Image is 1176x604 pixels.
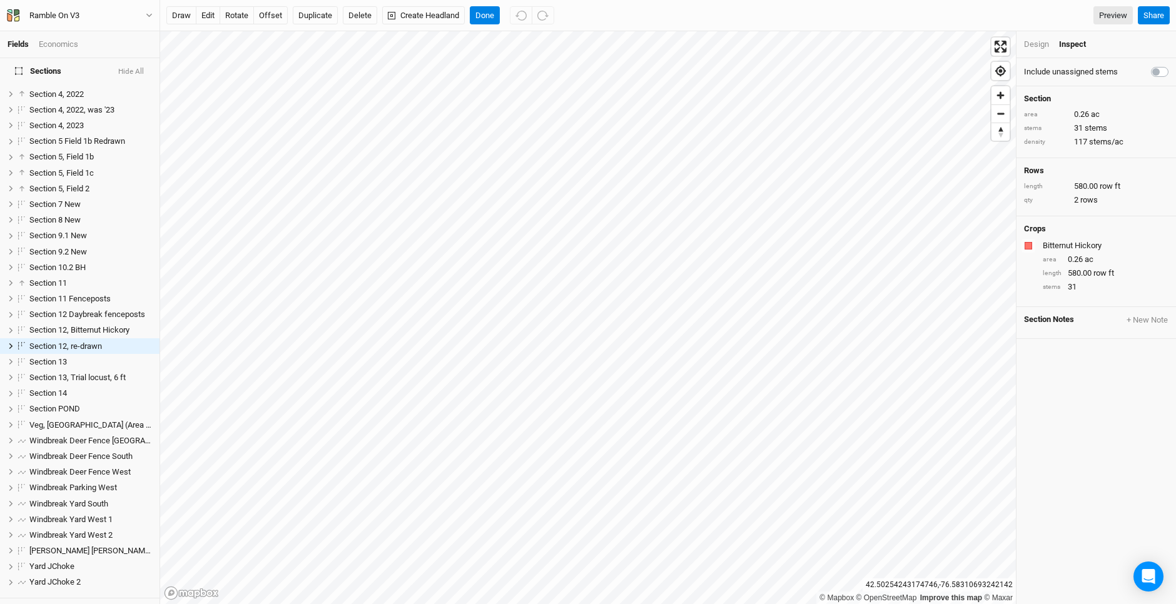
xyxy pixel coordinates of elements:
[1024,109,1168,120] div: 0.26
[1126,315,1168,326] button: + New Note
[29,184,152,194] div: Section 5, Field 2
[984,593,1013,602] a: Maxar
[6,9,153,23] button: Ramble On V3
[29,121,152,131] div: Section 4, 2023
[29,9,79,22] div: Ramble On V3
[220,6,254,25] button: rotate
[1024,315,1074,326] span: Section Notes
[1080,194,1098,206] span: rows
[29,420,152,430] div: Veg, Kourtney (Area 1)
[29,278,152,288] div: Section 11
[991,123,1010,141] span: Reset bearing to north
[29,499,152,509] div: Windbreak Yard South
[29,263,152,273] div: Section 10.2 BH
[29,136,125,146] span: Section 5 Field 1b Redrawn
[29,404,80,413] span: Section POND
[29,404,152,414] div: Section POND
[29,357,67,366] span: Section 13
[29,388,67,398] span: Section 14
[29,310,145,319] span: Section 12 Daybreak fenceposts
[920,593,982,602] a: Improve this map
[1059,39,1103,50] div: Inspect
[1138,6,1170,25] button: Share
[1133,561,1163,591] div: Open Intercom Messenger
[1024,166,1168,176] h4: Rows
[1100,181,1120,192] span: row ft
[29,199,81,209] span: Section 7 New
[293,6,338,25] button: Duplicate
[29,341,152,351] div: Section 12, re-drawn
[29,515,113,524] span: Windbreak Yard West 1
[29,263,86,272] span: Section 10.2 BH
[29,436,188,445] span: Windbreak Deer Fence [GEOGRAPHIC_DATA]
[29,436,152,446] div: Windbreak Deer Fence North East
[29,247,152,257] div: Section 9.2 New
[1089,136,1123,148] span: stems/ac
[29,451,152,461] div: Windbreak Deer Fence South
[29,247,87,256] span: Section 9.2 New
[991,86,1010,104] button: Zoom in
[1024,182,1068,191] div: length
[29,310,152,320] div: Section 12 Daybreak fenceposts
[29,121,84,130] span: Section 4, 2023
[991,38,1010,56] button: Enter fullscreen
[1091,109,1100,120] span: ac
[1043,255,1062,264] div: area
[166,6,196,25] button: draw
[29,530,152,540] div: Windbreak Yard West 2
[29,373,152,383] div: Section 13, Trial locust, 6 ft
[29,388,152,398] div: Section 14
[1024,39,1049,50] div: Design
[253,6,288,25] button: offset
[382,6,465,25] button: Create Headland
[196,6,220,25] button: edit
[1085,123,1107,134] span: stems
[1024,181,1168,192] div: 580.00
[29,199,152,209] div: Section 7 New
[29,577,81,586] span: Yard JChoke 2
[29,467,152,477] div: Windbreak Deer Fence West
[1043,283,1062,292] div: stems
[1024,123,1168,134] div: 31
[29,483,152,493] div: Windbreak Parking West
[29,546,158,555] span: [PERSON_NAME] [PERSON_NAME] 1
[29,325,129,335] span: Section 12, Bitternut Hickory
[1093,268,1114,279] span: row ft
[1024,224,1046,234] h4: Crops
[1024,136,1168,148] div: 117
[29,546,152,556] div: Woods Paddock 1
[29,499,108,508] span: Windbreak Yard South
[991,62,1010,80] button: Find my location
[29,451,133,461] span: Windbreak Deer Fence South
[1024,194,1168,206] div: 2
[863,578,1016,591] div: 42.50254243174746 , -76.58310693242142
[29,152,94,161] span: Section 5, Field 1b
[29,577,152,587] div: Yard JChoke 2
[532,6,554,25] button: Redo (^Z)
[470,6,500,25] button: Done
[1043,240,1166,251] div: Bitternut Hickory
[29,325,152,335] div: Section 12, Bitternut Hickory
[29,105,152,115] div: Section 4, 2022, was '23
[1043,268,1168,279] div: 580.00
[29,215,81,224] span: Section 8 New
[1093,6,1133,25] a: Preview
[15,66,61,76] span: Sections
[29,278,67,288] span: Section 11
[29,530,113,540] span: Windbreak Yard West 2
[29,231,152,241] div: Section 9.1 New
[1024,94,1168,104] h4: Section
[29,373,126,382] span: Section 13, Trial locust, 6 ft
[1043,269,1062,278] div: length
[29,168,152,178] div: Section 5, Field 1c
[1043,254,1168,265] div: 0.26
[1024,196,1068,205] div: qty
[29,184,89,193] span: Section 5, Field 2
[29,89,84,99] span: Section 4, 2022
[29,341,102,351] span: Section 12, re-drawn
[29,136,152,146] div: Section 5 Field 1b Redrawn
[1024,110,1068,119] div: area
